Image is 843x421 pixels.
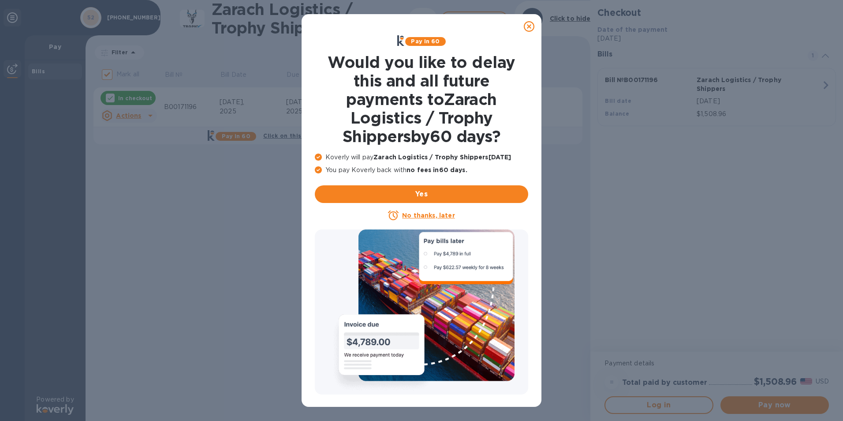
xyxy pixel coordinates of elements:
b: Zarach Logistics / Trophy Shippers [DATE] [373,154,511,161]
button: Yes [315,185,528,203]
b: no fees in 60 days . [407,166,467,173]
p: Koverly will pay [315,153,528,162]
b: Pay in 60 [411,38,440,45]
p: You pay Koverly back with [315,165,528,175]
u: No thanks, later [402,212,455,219]
h1: Would you like to delay this and all future payments to Zarach Logistics / Trophy Shippers by 60 ... [315,53,528,146]
span: Yes [322,189,521,199]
